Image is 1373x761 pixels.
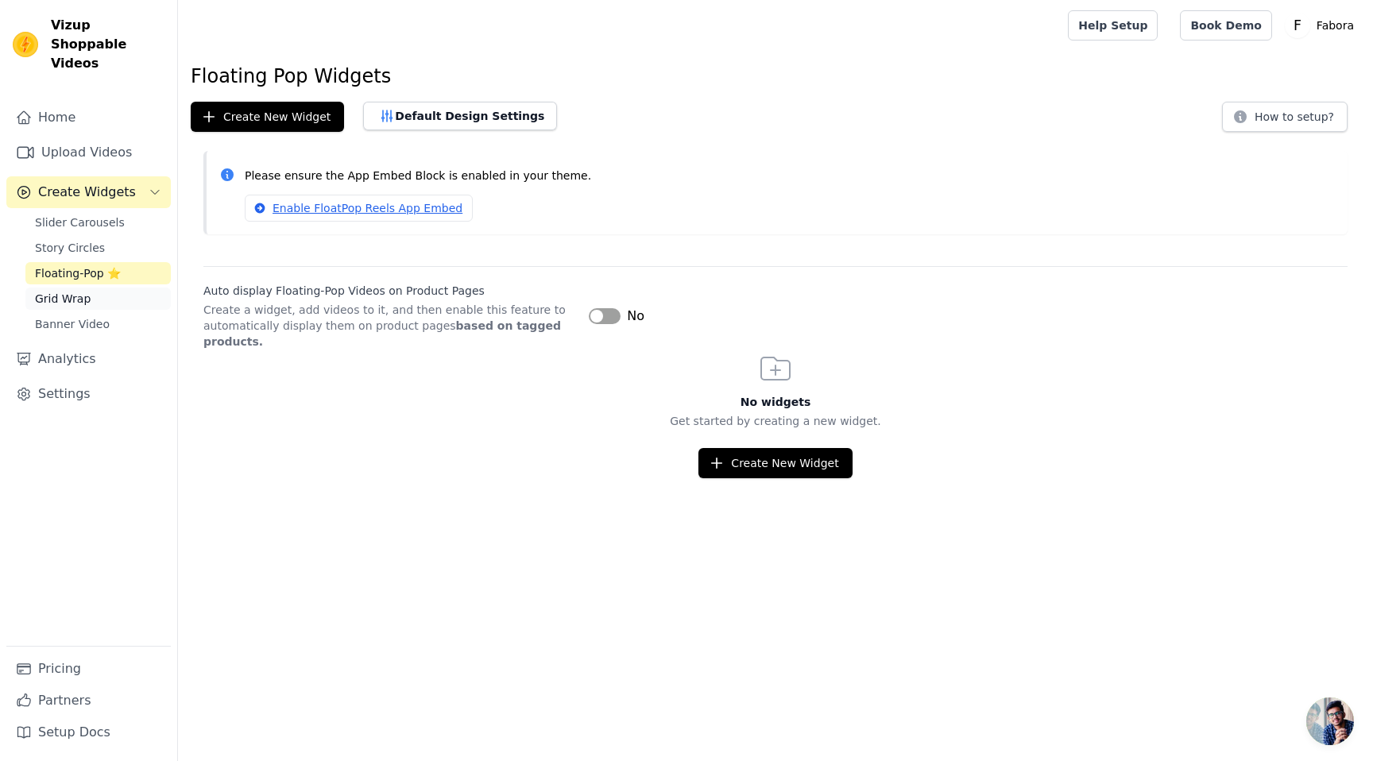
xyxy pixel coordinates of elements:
button: Default Design Settings [363,102,557,130]
a: Help Setup [1068,10,1158,41]
span: Story Circles [35,240,105,256]
h3: No widgets [178,394,1373,410]
span: Create Widgets [38,183,136,202]
button: Create New Widget [191,102,344,132]
span: Vizup Shoppable Videos [51,16,164,73]
p: Please ensure the App Embed Block is enabled in your theme. [245,167,1335,185]
a: Book Demo [1180,10,1271,41]
a: Pricing [6,653,171,685]
button: Create New Widget [698,448,852,478]
img: Vizup [13,32,38,57]
span: Grid Wrap [35,291,91,307]
span: Slider Carousels [35,214,125,230]
span: Banner Video [35,316,110,332]
p: Get started by creating a new widget. [178,413,1373,429]
a: Grid Wrap [25,288,171,310]
p: Create a widget, add videos to it, and then enable this feature to automatically display them on ... [203,302,576,350]
label: Auto display Floating-Pop Videos on Product Pages [203,283,576,299]
a: How to setup? [1222,113,1348,128]
button: F Fabora [1285,11,1360,40]
h1: Floating Pop Widgets [191,64,1360,89]
button: No [589,307,644,326]
a: Analytics [6,343,171,375]
span: Floating-Pop ⭐ [35,265,121,281]
a: Floating-Pop ⭐ [25,262,171,284]
a: Banner Video [25,313,171,335]
span: No [627,307,644,326]
a: Home [6,102,171,133]
button: How to setup? [1222,102,1348,132]
button: Create Widgets [6,176,171,208]
a: Story Circles [25,237,171,259]
div: Open chat [1306,697,1354,745]
a: Slider Carousels [25,211,171,234]
a: Enable FloatPop Reels App Embed [245,195,473,222]
a: Settings [6,378,171,410]
a: Partners [6,685,171,717]
a: Upload Videos [6,137,171,168]
strong: based on tagged products. [203,319,561,348]
p: Fabora [1310,11,1360,40]
a: Setup Docs [6,717,171,748]
text: F [1294,17,1301,33]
